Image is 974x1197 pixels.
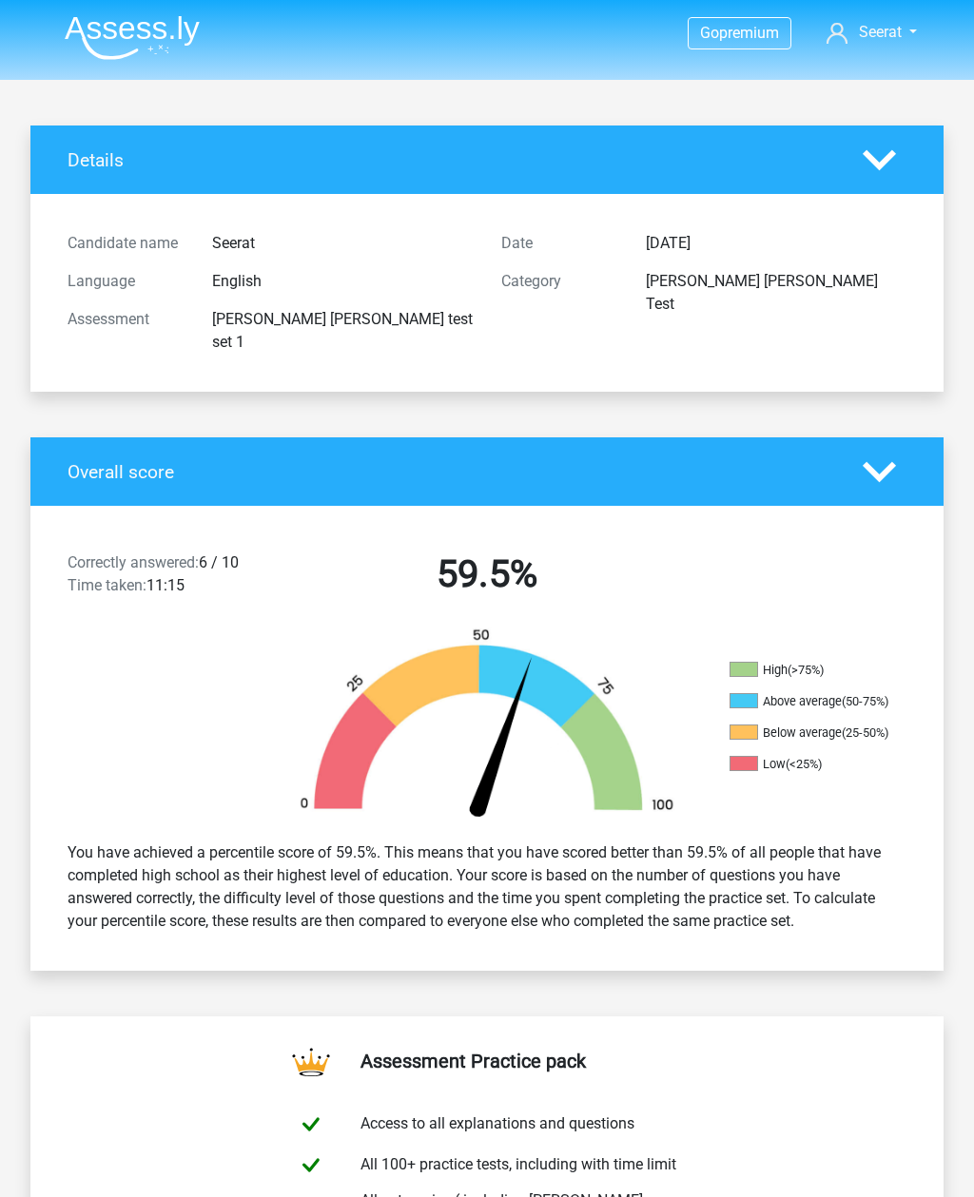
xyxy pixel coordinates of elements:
[487,270,632,316] div: Category
[198,270,487,293] div: English
[53,232,198,255] div: Candidate name
[53,270,198,293] div: Language
[53,551,270,605] div: 6 / 10 11:15
[53,308,198,354] div: Assessment
[68,576,146,594] span: Time taken:
[53,834,921,940] div: You have achieved a percentile score of 59.5%. This means that you have scored better than 59.5% ...
[730,724,920,742] li: Below average
[284,551,690,597] h2: 59.5%
[487,232,632,255] div: Date
[859,23,902,41] span: Seerat
[819,21,925,44] a: Seerat
[730,756,920,773] li: Low
[730,693,920,710] li: Above average
[198,232,487,255] div: Seerat
[786,757,822,771] div: (<25%)
[842,694,888,708] div: (50-75%)
[68,149,834,171] h4: Details
[700,24,719,42] span: Go
[68,461,834,483] h4: Overall score
[632,232,921,255] div: [DATE]
[689,20,790,46] a: Gopremium
[273,627,701,826] img: 60.fd1bc2cbb610.png
[788,663,824,677] div: (>75%)
[632,270,921,316] div: [PERSON_NAME] [PERSON_NAME] Test
[68,553,199,571] span: Correctly answered:
[65,15,200,60] img: Assessly
[842,725,888,740] div: (25-50%)
[198,308,487,354] div: [PERSON_NAME] [PERSON_NAME] test set 1
[719,24,779,42] span: premium
[730,662,920,679] li: High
